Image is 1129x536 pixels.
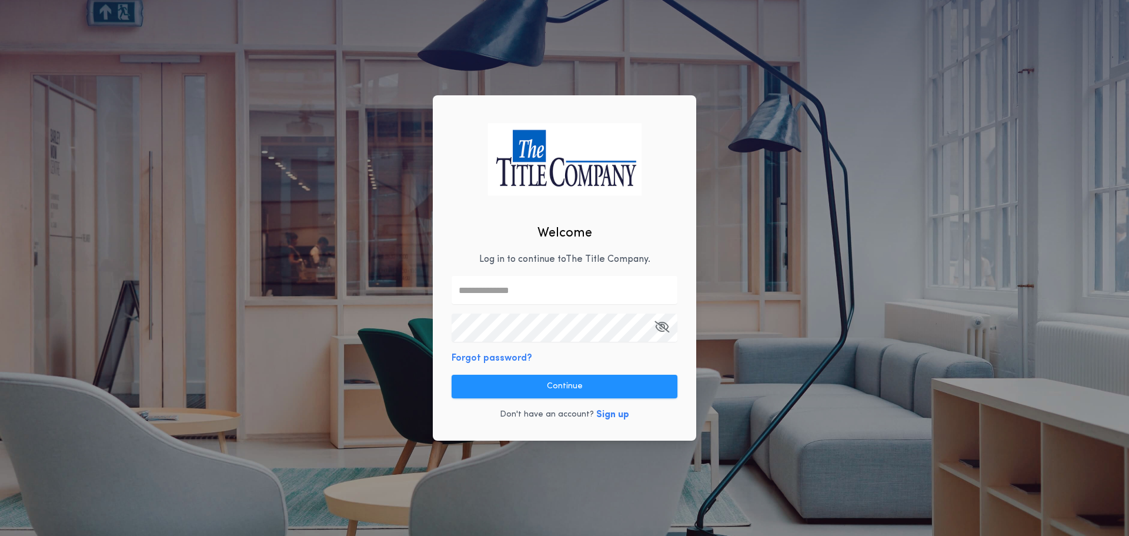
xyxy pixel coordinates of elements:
[596,408,629,422] button: Sign up
[479,252,650,267] p: Log in to continue to The Title Company .
[487,123,642,195] img: logo
[500,409,594,421] p: Don't have an account?
[452,351,532,365] button: Forgot password?
[537,224,592,243] h2: Welcome
[452,375,677,398] button: Continue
